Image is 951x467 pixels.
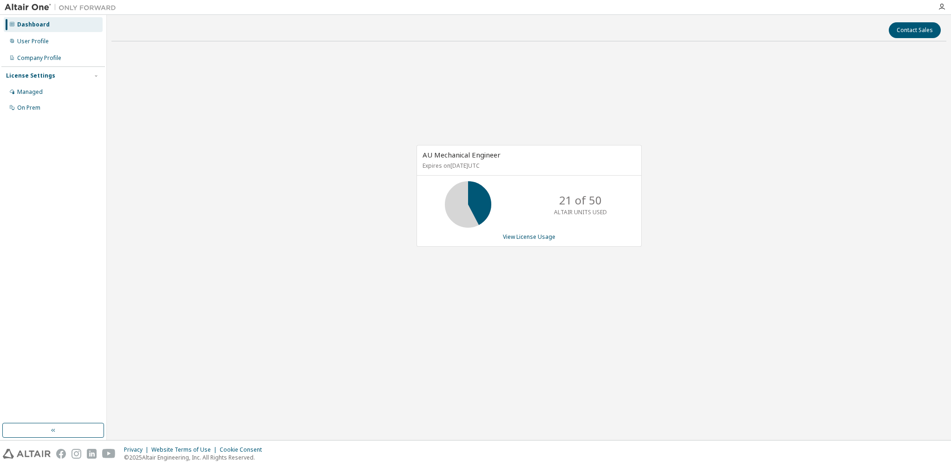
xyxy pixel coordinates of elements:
p: ALTAIR UNITS USED [554,208,607,216]
div: Website Terms of Use [151,446,220,454]
div: Privacy [124,446,151,454]
img: altair_logo.svg [3,449,51,459]
img: linkedin.svg [87,449,97,459]
div: Company Profile [17,54,61,62]
div: Managed [17,88,43,96]
div: Cookie Consent [220,446,267,454]
div: On Prem [17,104,40,112]
button: Contact Sales [889,22,941,38]
span: AU Mechanical Engineer [423,150,501,159]
img: Altair One [5,3,121,12]
p: Expires on [DATE] UTC [423,162,633,170]
a: View License Usage [503,233,555,241]
img: instagram.svg [72,449,81,459]
div: User Profile [17,38,49,45]
img: youtube.svg [102,449,116,459]
img: facebook.svg [56,449,66,459]
div: Dashboard [17,21,50,28]
p: © 2025 Altair Engineering, Inc. All Rights Reserved. [124,454,267,461]
p: 21 of 50 [559,192,602,208]
div: License Settings [6,72,55,79]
